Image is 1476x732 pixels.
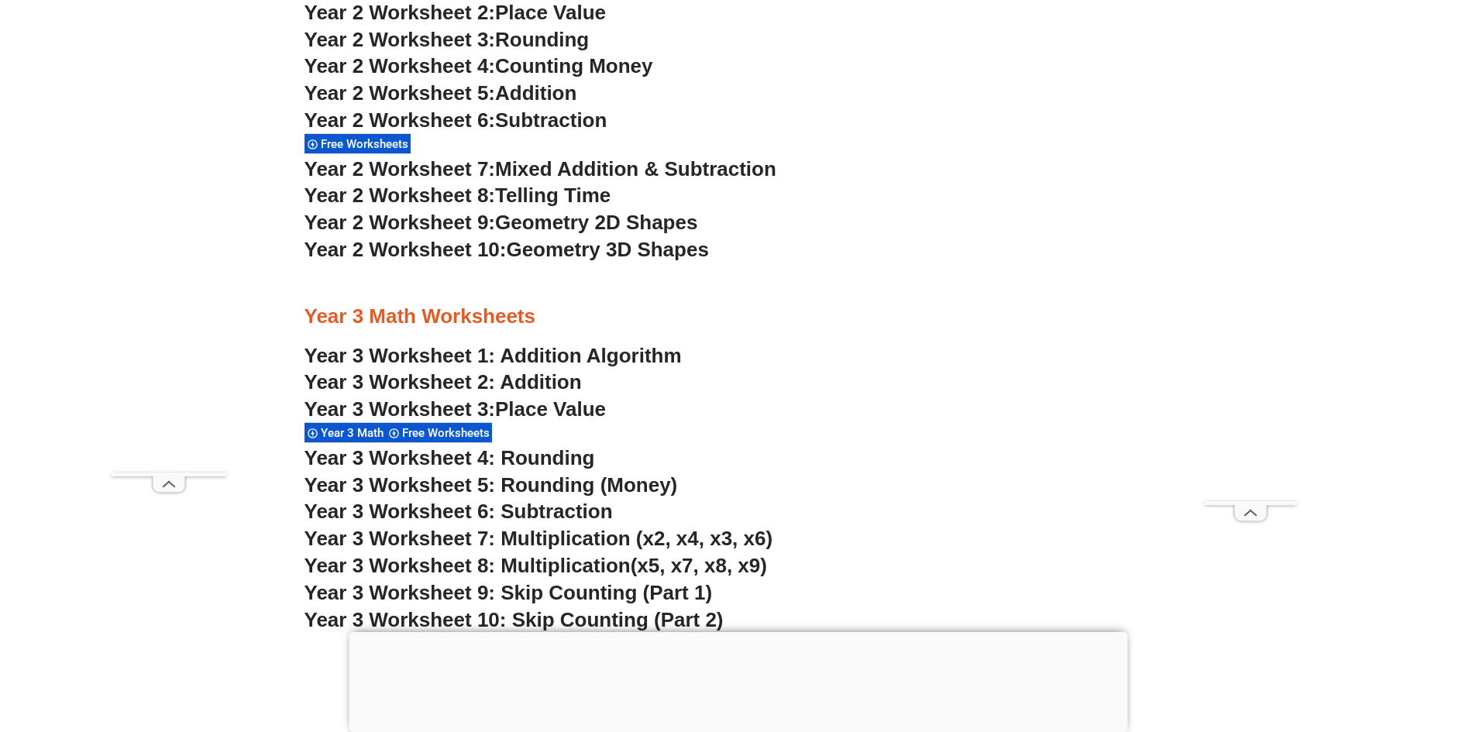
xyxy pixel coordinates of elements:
[506,238,708,261] span: Geometry 3D Shapes
[304,238,507,261] span: Year 2 Worksheet 10:
[1204,36,1297,501] iframe: Advertisement
[495,1,606,24] span: Place Value
[304,157,776,180] a: Year 2 Worksheet 7:Mixed Addition & Subtraction
[304,304,1172,330] h3: Year 3 Math Worksheets
[304,527,773,550] a: Year 3 Worksheet 7: Multiplication (x2, x4, x3, x6)
[304,81,577,105] a: Year 2 Worksheet 5:Addition
[304,28,590,51] a: Year 2 Worksheet 3:Rounding
[304,81,496,105] span: Year 2 Worksheet 5:
[495,108,607,132] span: Subtraction
[304,397,496,421] span: Year 3 Worksheet 3:
[304,370,582,393] a: Year 3 Worksheet 2: Addition
[304,238,709,261] a: Year 2 Worksheet 10:Geometry 3D Shapes
[111,36,227,473] iframe: Advertisement
[304,608,724,631] a: Year 3 Worksheet 10: Skip Counting (Part 2)
[495,81,576,105] span: Addition
[304,211,698,234] a: Year 2 Worksheet 9:Geometry 2D Shapes
[304,211,496,234] span: Year 2 Worksheet 9:
[304,446,595,469] a: Year 3 Worksheet 4: Rounding
[495,157,776,180] span: Mixed Addition & Subtraction
[304,581,713,604] a: Year 3 Worksheet 9: Skip Counting (Part 1)
[386,422,492,443] div: Free Worksheets
[402,426,494,440] span: Free Worksheets
[304,473,678,497] a: Year 3 Worksheet 5: Rounding (Money)
[304,554,767,577] a: Year 3 Worksheet 8: Multiplication(x5, x7, x8, x9)
[304,422,386,443] div: Year 3 Math
[304,397,607,421] a: Year 3 Worksheet 3:Place Value
[304,54,653,77] a: Year 2 Worksheet 4:Counting Money
[304,133,411,154] div: Free Worksheets
[304,1,496,24] span: Year 2 Worksheet 2:
[304,28,496,51] span: Year 2 Worksheet 3:
[304,500,613,523] a: Year 3 Worksheet 6: Subtraction
[495,397,606,421] span: Place Value
[304,1,607,24] a: Year 2 Worksheet 2:Place Value
[304,54,496,77] span: Year 2 Worksheet 4:
[321,426,388,440] span: Year 3 Math
[304,184,496,207] span: Year 2 Worksheet 8:
[304,108,607,132] a: Year 2 Worksheet 6:Subtraction
[495,28,589,51] span: Rounding
[304,344,682,367] a: Year 3 Worksheet 1: Addition Algorithm
[321,137,413,151] span: Free Worksheets
[631,554,767,577] span: (x5, x7, x8, x9)
[495,211,697,234] span: Geometry 2D Shapes
[304,108,496,132] span: Year 2 Worksheet 6:
[304,157,496,180] span: Year 2 Worksheet 7:
[495,184,611,207] span: Telling Time
[495,54,653,77] span: Counting Money
[304,184,611,207] a: Year 2 Worksheet 8:Telling Time
[1218,557,1476,732] iframe: Chat Widget
[304,554,631,577] span: Year 3 Worksheet 8: Multiplication
[349,632,1127,728] iframe: Advertisement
